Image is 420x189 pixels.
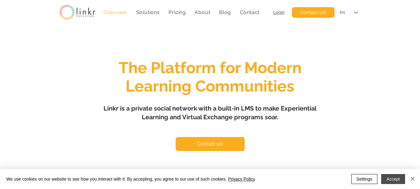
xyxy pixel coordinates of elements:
[195,9,210,15] span: About
[6,176,255,182] span: We use cookies on our website to see how you interact with it. By accepting, you agree to our use...
[104,105,316,121] span: Linkr is a private social network with a built-in LMS to make Experiential Learning and Virtual E...
[340,10,345,15] div: EN
[136,9,160,15] span: Solutions
[351,174,378,184] button: Settings
[240,9,260,15] span: Contact
[100,6,263,18] nav: Site
[216,6,234,18] a: Blog
[100,6,131,18] a: Overview
[300,9,326,16] span: Contact us!
[335,6,362,20] div: Language Selector: English
[273,10,284,15] a: Login
[165,6,189,18] a: Pricing
[176,137,245,151] a: Contact us!
[104,9,127,15] span: Overview
[237,6,263,18] a: Contact
[228,177,255,182] a: Privacy Policy
[409,174,416,184] button: Close
[192,6,214,18] div: About
[292,7,335,18] a: Contact us!
[219,9,231,15] span: Blog
[119,59,302,95] span: The Platform for Modern Learning Communities
[381,174,405,184] button: Accept
[409,175,416,182] img: Close
[59,5,95,20] img: linkr_logo_transparentbg.png
[133,6,163,18] div: Solutions
[168,9,186,15] span: Pricing
[197,140,223,147] span: Contact us!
